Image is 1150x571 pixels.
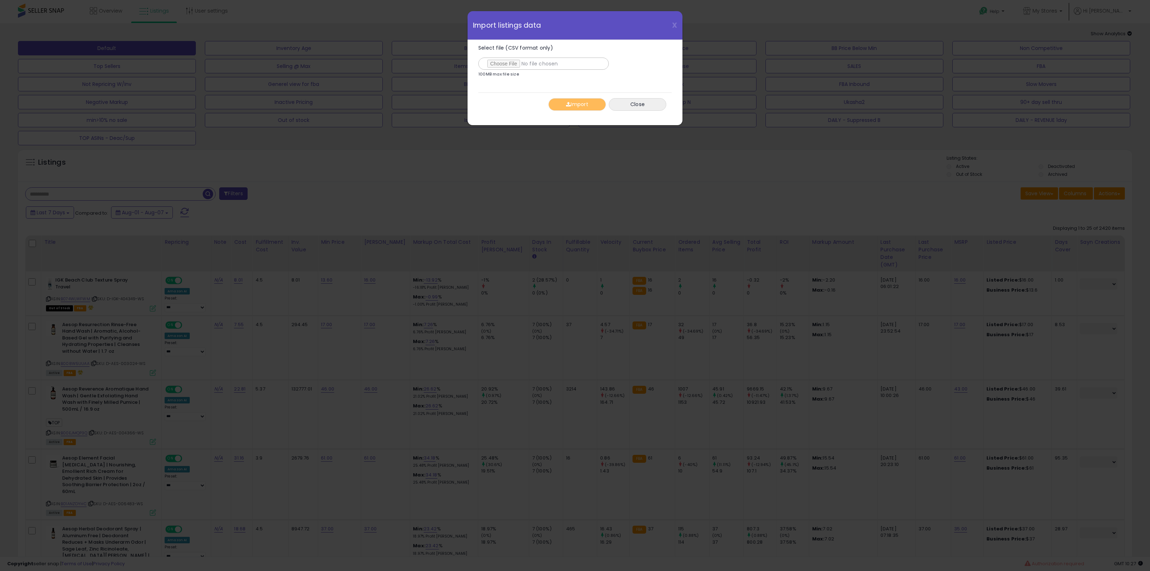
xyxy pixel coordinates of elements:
[478,44,553,51] span: Select file (CSV format only)
[548,98,606,111] button: Import
[478,72,519,76] p: 100MB max file size
[473,22,541,29] span: Import listings data
[609,98,666,111] button: Close
[672,20,677,30] span: X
